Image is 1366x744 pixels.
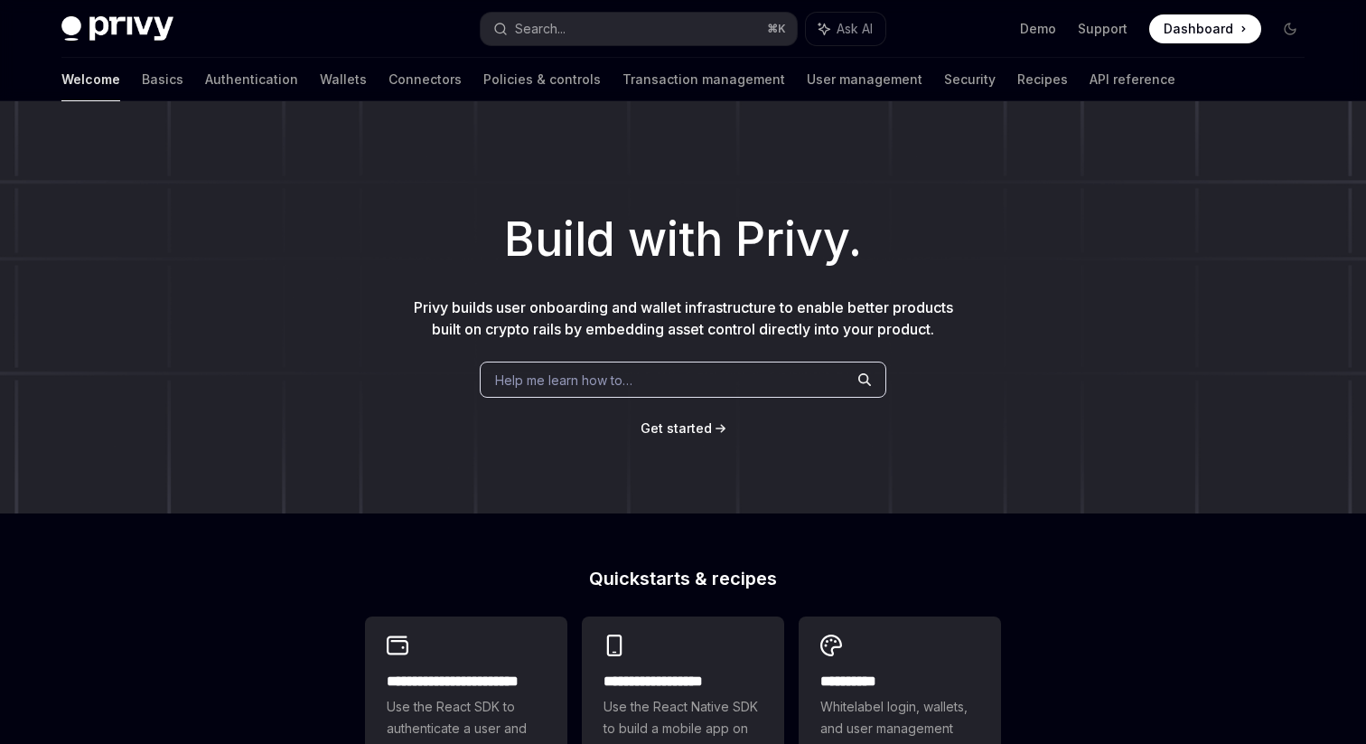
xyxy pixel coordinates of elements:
span: Privy builds user onboarding and wallet infrastructure to enable better products built on crypto ... [414,298,953,338]
a: Recipes [1017,58,1068,101]
a: Authentication [205,58,298,101]
img: dark logo [61,16,173,42]
a: Get started [641,419,712,438]
span: Get started [641,420,712,436]
button: Search...⌘K [481,13,797,45]
a: Wallets [320,58,367,101]
a: Security [944,58,996,101]
a: API reference [1090,58,1175,101]
a: Basics [142,58,183,101]
a: Demo [1020,20,1056,38]
span: Dashboard [1164,20,1233,38]
a: Support [1078,20,1127,38]
a: Transaction management [622,58,785,101]
button: Toggle dark mode [1276,14,1305,43]
h1: Build with Privy. [29,204,1337,275]
span: ⌘ K [767,22,786,36]
button: Ask AI [806,13,885,45]
span: Help me learn how to… [495,371,632,390]
a: Welcome [61,58,120,101]
a: User management [807,58,922,101]
div: Search... [515,18,566,40]
a: Connectors [388,58,462,101]
a: Policies & controls [483,58,601,101]
a: Dashboard [1149,14,1261,43]
span: Ask AI [837,20,873,38]
h2: Quickstarts & recipes [365,570,1001,588]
